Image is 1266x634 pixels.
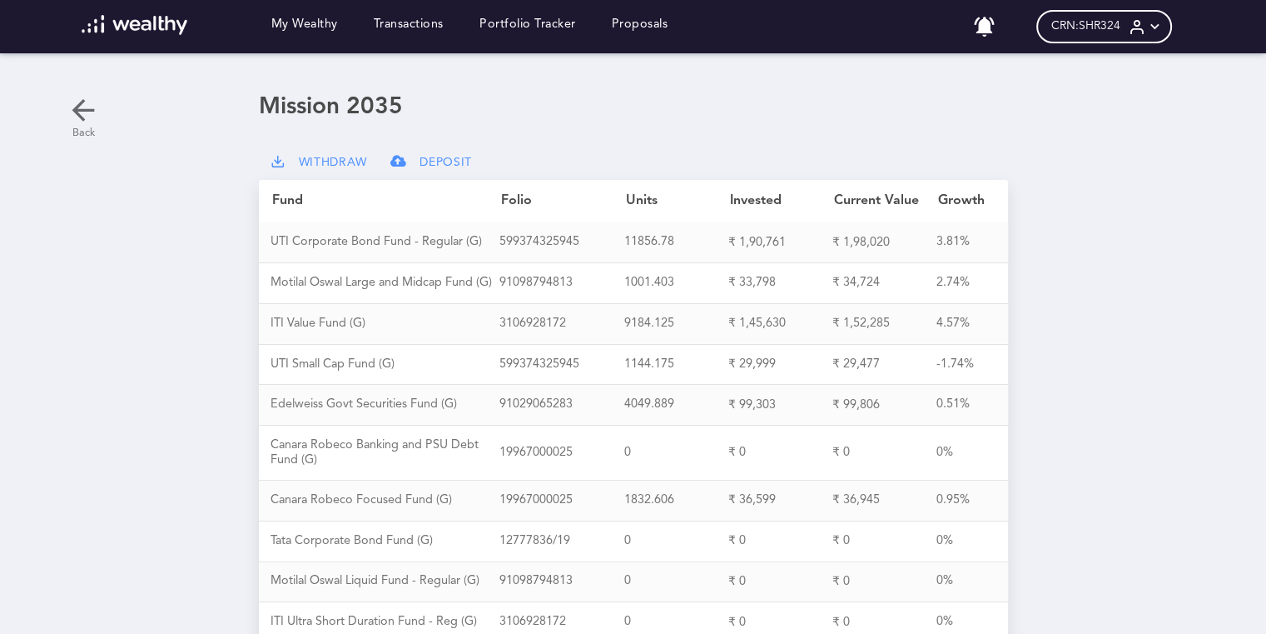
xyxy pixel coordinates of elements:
div: Units [626,193,730,209]
h1: Mission 2035 [259,93,1008,122]
div: ₹ 0 [728,615,832,631]
div: T a t a C o r p o r a t e B o n d F u n d ( G ) [271,534,499,549]
div: 0% [936,615,999,630]
div: 9 1 0 9 8 7 9 4 8 1 3 [499,276,624,291]
div: M o t i l a l O s w a l L i q u i d F u n d - R e g u l a r ( G ) [271,574,499,589]
div: 5 9 9 3 7 4 3 2 5 9 4 5 [499,357,624,372]
div: ₹ 36,599 [728,492,832,508]
a: My Wealthy [271,17,338,36]
div: ₹ 1,90,761 [728,235,832,251]
div: 4049.889 [624,397,728,412]
div: ₹ 1,45,630 [728,316,832,332]
div: 0.51% [936,397,999,412]
div: 9 1 0 9 8 7 9 4 8 1 3 [499,574,624,589]
div: C a n a r a R o b e c o F o c u s e d F u n d ( G ) [271,493,499,508]
div: ₹ 33,798 [728,275,832,291]
div: ₹ 0 [832,533,936,549]
div: ₹ 0 [728,533,832,549]
div: C a n a r a R o b e c o B a n k i n g a n d P S U D e b t F u n d ( G ) [271,438,499,468]
div: 0 [624,574,728,589]
div: Invested [730,193,834,209]
div: ₹ 1,98,020 [832,235,936,251]
div: 1 2 7 7 7 8 3 6 / 1 9 [499,534,624,549]
div: 0.95% [936,493,999,508]
div: 1832.606 [624,493,728,508]
div: ₹ 0 [728,574,832,590]
div: ₹ 99,303 [728,397,832,413]
div: ₹ 0 [832,574,936,590]
div: 5 9 9 3 7 4 3 2 5 9 4 5 [499,235,624,250]
div: ₹ 0 [832,615,936,631]
div: 0 [624,446,728,461]
img: wl-logo-white.svg [82,15,187,35]
div: 3 1 0 6 9 2 8 1 7 2 [499,317,624,332]
span: CRN: SHR324 [1051,19,1120,33]
div: 3.81% [936,235,999,250]
div: 0 [624,534,728,549]
div: Fund [272,193,501,209]
div: 1144.175 [624,357,728,372]
div: 1 9 9 6 7 0 0 0 0 2 5 [499,446,624,461]
div: Folio [501,193,626,209]
div: 2.74% [936,276,999,291]
a: Portfolio Tracker [479,17,576,36]
div: 3 1 0 6 9 2 8 1 7 2 [499,615,624,630]
div: Current Value [834,193,938,209]
div: ₹ 0 [728,445,832,461]
div: U T I C o r p o r a t e B o n d F u n d - R e g u l a r ( G ) [271,235,499,250]
div: I T I U l t r a S h o r t D u r a t i o n F u n d - R e g ( G ) [271,615,499,630]
div: M o t i l a l O s w a l L a r g e a n d M i d c a p F u n d ( G ) [271,276,499,291]
div: ₹ 0 [832,445,936,461]
div: 0% [936,446,999,461]
div: ₹ 36,945 [832,492,936,508]
div: 11856.78 [624,235,728,250]
a: Proposals [612,17,668,36]
div: 4.57% [936,317,999,332]
div: ₹ 1,52,285 [832,316,936,332]
div: 0 [624,615,728,630]
div: 9184.125 [624,317,728,332]
div: ₹ 34,724 [832,275,936,291]
div: I T I V a l u e F u n d ( G ) [271,317,499,332]
div: U T I S m a l l C a p F u n d ( G ) [271,357,499,372]
p: Back [67,127,100,140]
div: E d e l w e i s s G o v t S e c u r i t i e s F u n d ( G ) [271,397,499,412]
div: -1.74% [936,357,999,372]
div: Growth [938,193,1000,209]
span: WITHDRAW [299,156,368,170]
span: DEPOSIT [420,156,472,170]
div: 0% [936,534,999,549]
a: Transactions [374,17,444,36]
div: 1001.403 [624,276,728,291]
div: ₹ 29,999 [728,357,832,372]
div: ₹ 29,477 [832,357,936,372]
div: 9 1 0 2 9 0 6 5 2 8 3 [499,397,624,412]
div: 1 9 9 6 7 0 0 0 0 2 5 [499,493,624,508]
div: ₹ 99,806 [832,397,936,413]
div: 0% [936,574,999,589]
